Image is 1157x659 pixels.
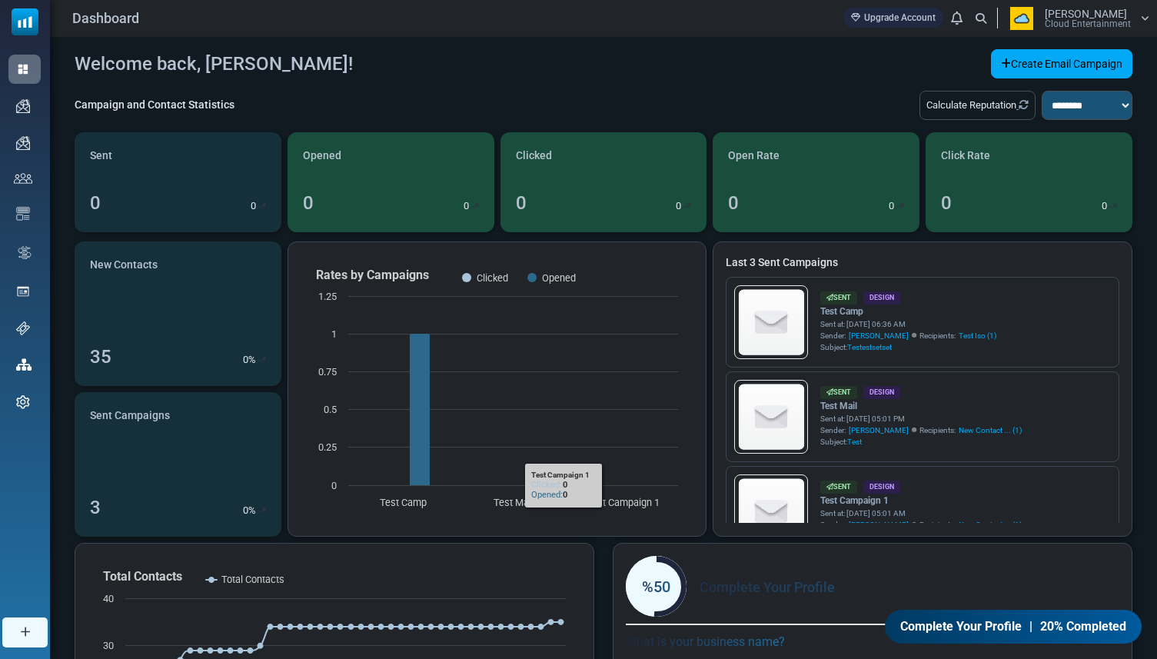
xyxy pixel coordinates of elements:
[103,593,114,604] text: 40
[863,386,900,399] div: Design
[12,8,38,35] img: mailsoftly_icon_blue_white.svg
[90,148,112,164] span: Sent
[863,291,900,305] div: Design
[16,62,30,76] img: dashboard-icon-active.svg
[919,91,1036,120] div: Calculate Reputation
[303,189,314,217] div: 0
[318,366,337,378] text: 0.75
[90,257,158,273] span: New Contacts
[587,497,660,508] text: Test Campaign 1
[90,494,101,521] div: 3
[243,503,248,518] p: 0
[843,8,943,28] a: Upgrade Account
[820,424,1022,436] div: Sender: Recipients:
[75,241,281,386] a: New Contacts 35 0%
[885,610,1142,644] a: Complete Your Profile | 20% Completed
[1045,8,1127,19] span: [PERSON_NAME]
[243,503,266,518] div: %
[847,343,892,351] span: Testestsetset
[1016,99,1029,111] a: Refresh Stats
[676,198,681,214] p: 0
[542,272,576,284] text: Opened
[380,497,427,508] text: Test Camp
[820,494,1022,508] a: Test Campaign 1
[889,198,894,214] p: 0
[820,399,1022,413] a: Test Mail
[516,148,552,164] span: Clicked
[75,53,353,75] h4: Welcome back, [PERSON_NAME]!
[863,481,900,494] div: Design
[16,321,30,335] img: support-icon.svg
[1045,19,1131,28] span: Cloud Entertainment
[318,291,337,302] text: 1.25
[16,285,30,298] img: landing_pages.svg
[1002,7,1149,30] a: User Logo [PERSON_NAME] Cloud Entertainment
[90,343,111,371] div: 35
[820,386,857,399] div: Sent
[849,330,909,341] span: [PERSON_NAME]
[820,341,996,353] div: Subject:
[847,438,862,446] span: Test
[726,255,1119,271] a: Last 3 Sent Campaigns
[516,189,527,217] div: 0
[820,481,857,494] div: Sent
[14,173,32,184] img: contacts-icon.svg
[849,519,909,531] span: [PERSON_NAME]
[959,424,1022,436] a: New Contact ... (1)
[464,198,469,214] p: 0
[303,148,341,164] span: Opened
[221,574,284,585] text: Total Contacts
[301,255,693,524] svg: Rates by Campaigns
[626,556,1119,617] div: Complete Your Profile
[251,198,256,214] p: 0
[728,189,739,217] div: 0
[959,330,996,341] a: Test Iso (1)
[90,408,170,424] span: Sent Campaigns
[626,575,687,598] div: %50
[1002,7,1041,30] img: User Logo
[243,352,248,368] p: 0
[16,136,30,150] img: campaigns-icon.png
[959,519,1022,531] a: New Contact ... (1)
[75,97,234,113] div: Campaign and Contact Statistics
[820,519,1022,531] div: Sender: Recipients:
[728,148,780,164] span: Open Rate
[72,8,139,28] span: Dashboard
[820,318,996,330] div: Sent at: [DATE] 06:36 AM
[331,328,337,340] text: 1
[820,413,1022,424] div: Sent at: [DATE] 05:01 PM
[820,508,1022,519] div: Sent at: [DATE] 05:01 AM
[316,268,429,282] text: Rates by Campaigns
[820,436,1022,448] div: Subject:
[849,424,909,436] span: [PERSON_NAME]
[941,189,952,217] div: 0
[900,617,1022,636] span: Complete Your Profile
[820,291,857,305] div: Sent
[626,625,785,651] label: What is your business name?
[16,395,30,409] img: settings-icon.svg
[16,244,33,261] img: workflow.svg
[820,305,996,318] a: Test Camp
[324,404,337,415] text: 0.5
[477,272,508,284] text: Clicked
[318,441,337,453] text: 0.25
[941,148,990,164] span: Click Rate
[16,207,30,221] img: email-templates-icon.svg
[103,640,114,651] text: 30
[1102,198,1107,214] p: 0
[16,99,30,113] img: campaigns-icon.png
[493,497,533,508] text: Test Mail
[1029,617,1032,636] span: |
[243,352,266,368] div: %
[991,49,1132,78] a: Create Email Campaign
[331,480,337,491] text: 0
[90,189,101,217] div: 0
[820,330,996,341] div: Sender: Recipients:
[103,569,182,584] text: Total Contacts
[1040,617,1126,636] span: 20% Completed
